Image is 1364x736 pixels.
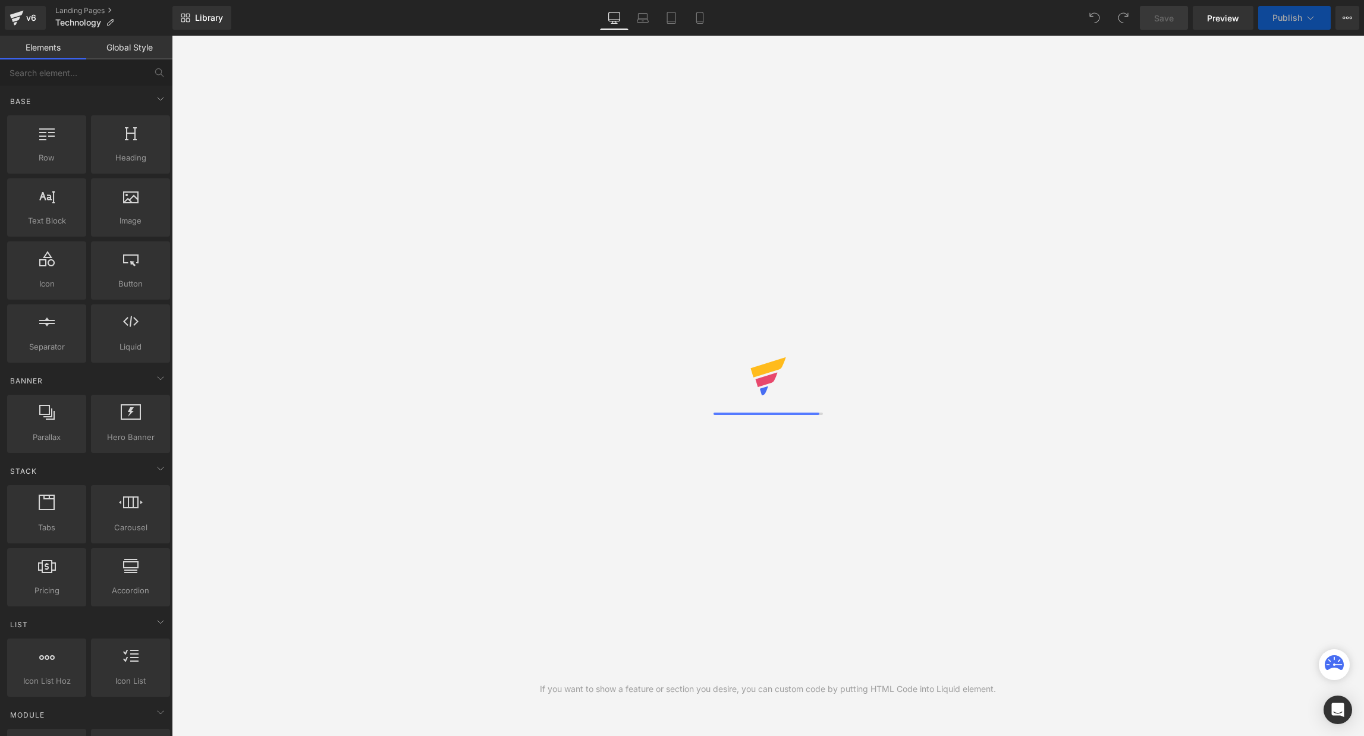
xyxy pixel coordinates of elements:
[1111,6,1135,30] button: Redo
[1193,6,1253,30] a: Preview
[11,152,83,164] span: Row
[1083,6,1107,30] button: Undo
[1324,696,1352,724] div: Open Intercom Messenger
[95,215,166,227] span: Image
[9,709,46,721] span: Module
[1207,12,1239,24] span: Preview
[11,278,83,290] span: Icon
[172,6,231,30] a: New Library
[540,682,996,696] div: If you want to show a feature or section you desire, you can custom code by putting HTML Code int...
[11,521,83,534] span: Tabs
[11,675,83,687] span: Icon List Hoz
[657,6,686,30] a: Tablet
[5,6,46,30] a: v6
[1258,6,1331,30] button: Publish
[95,521,166,534] span: Carousel
[11,341,83,353] span: Separator
[11,215,83,227] span: Text Block
[95,431,166,444] span: Hero Banner
[9,619,29,630] span: List
[628,6,657,30] a: Laptop
[11,431,83,444] span: Parallax
[95,278,166,290] span: Button
[9,375,44,386] span: Banner
[95,675,166,687] span: Icon List
[600,6,628,30] a: Desktop
[1272,13,1302,23] span: Publish
[686,6,714,30] a: Mobile
[24,10,39,26] div: v6
[86,36,172,59] a: Global Style
[9,465,38,477] span: Stack
[9,96,32,107] span: Base
[195,12,223,23] span: Library
[1335,6,1359,30] button: More
[1154,12,1174,24] span: Save
[55,18,101,27] span: Technology
[95,152,166,164] span: Heading
[11,584,83,597] span: Pricing
[95,341,166,353] span: Liquid
[55,6,172,15] a: Landing Pages
[95,584,166,597] span: Accordion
